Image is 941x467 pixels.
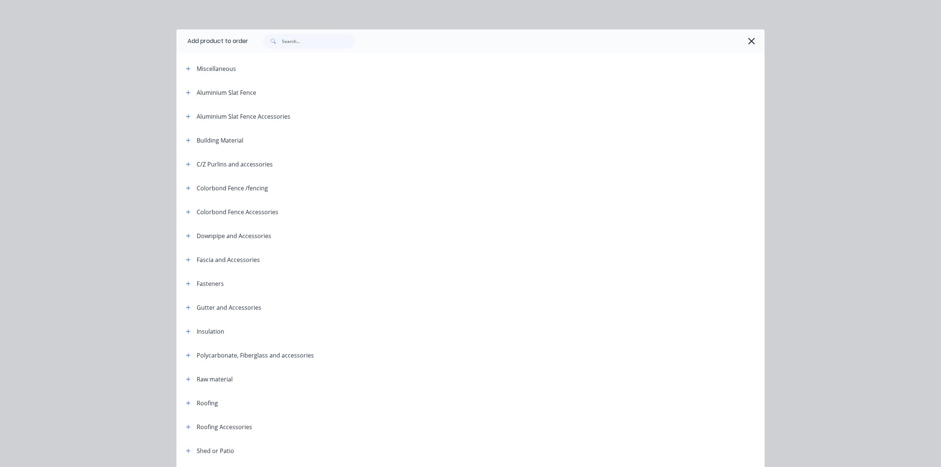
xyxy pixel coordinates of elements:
[197,136,243,145] div: Building Material
[197,208,278,216] div: Colorbond Fence Accessories
[176,29,248,53] div: Add product to order
[197,327,224,336] div: Insulation
[197,112,290,121] div: Aluminium Slat Fence Accessories
[197,423,252,431] div: Roofing Accessories
[197,160,273,169] div: C/Z Purlins and accessories
[197,184,268,193] div: Colorbond Fence /fencing
[197,399,218,407] div: Roofing
[197,279,224,288] div: Fasteners
[197,446,234,455] div: Shed or Patio
[197,375,233,384] div: Raw material
[197,64,236,73] div: Miscellaneous
[197,303,261,312] div: Gutter and Accessories
[197,255,260,264] div: Fascia and Accessories
[197,351,314,360] div: Polycarbonate, Fiberglass and accessories
[197,88,256,97] div: Aluminium Slat Fence
[282,34,355,49] input: Search...
[197,231,271,240] div: Downpipe and Accessories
